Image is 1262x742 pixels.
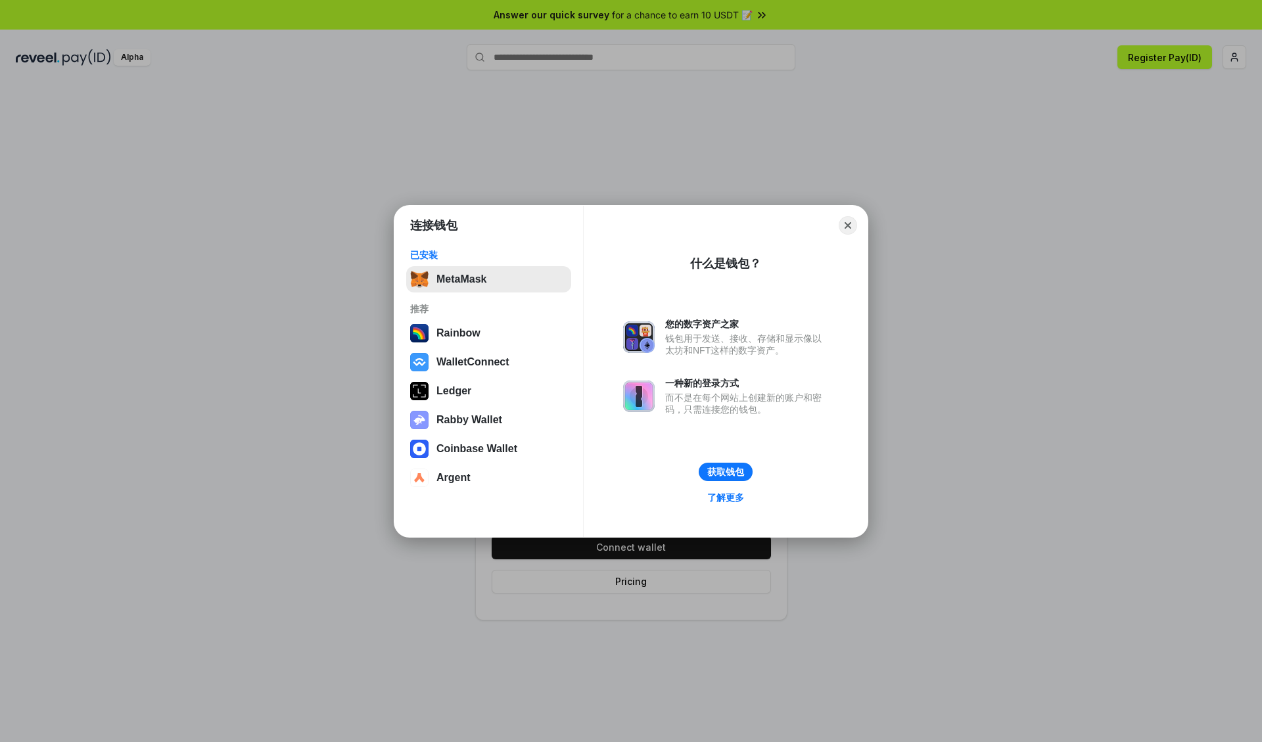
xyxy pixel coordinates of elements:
[410,353,429,371] img: svg+xml,%3Csvg%20width%3D%2228%22%20height%3D%2228%22%20viewBox%3D%220%200%2028%2028%22%20fill%3D...
[623,321,655,353] img: svg+xml,%3Csvg%20xmlns%3D%22http%3A%2F%2Fwww.w3.org%2F2000%2Fsvg%22%20fill%3D%22none%22%20viewBox...
[623,381,655,412] img: svg+xml,%3Csvg%20xmlns%3D%22http%3A%2F%2Fwww.w3.org%2F2000%2Fsvg%22%20fill%3D%22none%22%20viewBox...
[699,489,752,506] a: 了解更多
[410,440,429,458] img: svg+xml,%3Csvg%20width%3D%2228%22%20height%3D%2228%22%20viewBox%3D%220%200%2028%2028%22%20fill%3D...
[406,436,571,462] button: Coinbase Wallet
[410,411,429,429] img: svg+xml,%3Csvg%20xmlns%3D%22http%3A%2F%2Fwww.w3.org%2F2000%2Fsvg%22%20fill%3D%22none%22%20viewBox...
[406,266,571,292] button: MetaMask
[406,465,571,491] button: Argent
[436,273,486,285] div: MetaMask
[436,356,509,368] div: WalletConnect
[665,318,828,330] div: 您的数字资产之家
[436,327,480,339] div: Rainbow
[699,463,753,481] button: 获取钱包
[406,349,571,375] button: WalletConnect
[707,466,744,478] div: 获取钱包
[406,320,571,346] button: Rainbow
[665,377,828,389] div: 一种新的登录方式
[436,443,517,455] div: Coinbase Wallet
[436,414,502,426] div: Rabby Wallet
[410,469,429,487] img: svg+xml,%3Csvg%20width%3D%2228%22%20height%3D%2228%22%20viewBox%3D%220%200%2028%2028%22%20fill%3D...
[707,492,744,503] div: 了解更多
[665,333,828,356] div: 钱包用于发送、接收、存储和显示像以太坊和NFT这样的数字资产。
[436,472,471,484] div: Argent
[410,218,457,233] h1: 连接钱包
[690,256,761,271] div: 什么是钱包？
[410,303,567,315] div: 推荐
[406,378,571,404] button: Ledger
[436,385,471,397] div: Ledger
[410,249,567,261] div: 已安装
[410,382,429,400] img: svg+xml,%3Csvg%20xmlns%3D%22http%3A%2F%2Fwww.w3.org%2F2000%2Fsvg%22%20width%3D%2228%22%20height%3...
[410,324,429,342] img: svg+xml,%3Csvg%20width%3D%22120%22%20height%3D%22120%22%20viewBox%3D%220%200%20120%20120%22%20fil...
[410,270,429,289] img: svg+xml,%3Csvg%20fill%3D%22none%22%20height%3D%2233%22%20viewBox%3D%220%200%2035%2033%22%20width%...
[839,216,857,235] button: Close
[665,392,828,415] div: 而不是在每个网站上创建新的账户和密码，只需连接您的钱包。
[406,407,571,433] button: Rabby Wallet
